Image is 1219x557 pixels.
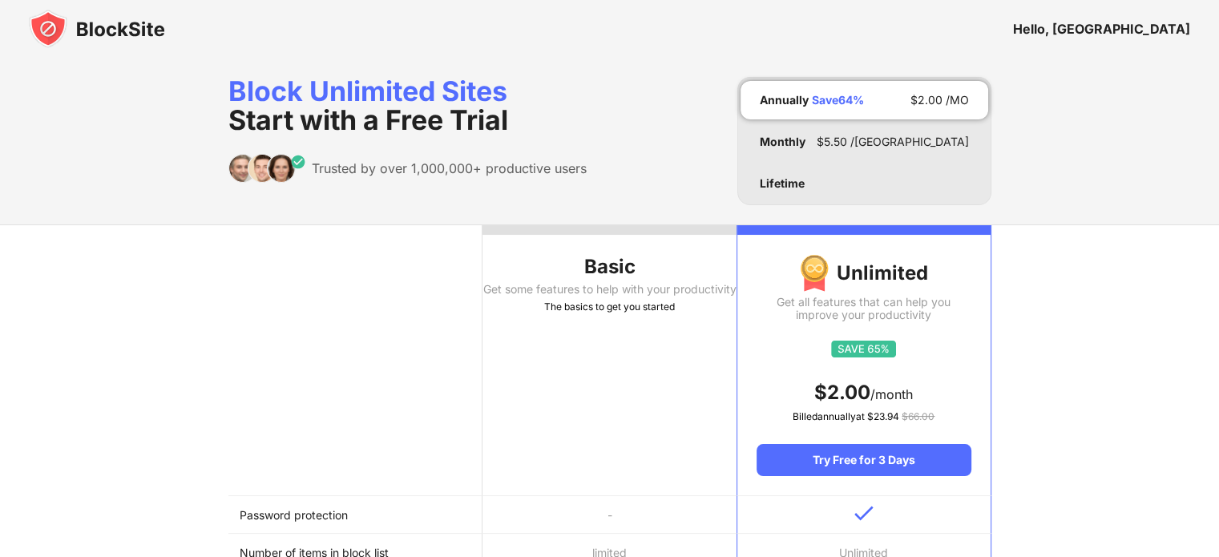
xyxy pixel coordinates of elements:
div: Get some features to help with your productivity [482,283,737,296]
div: Get all features that can help you improve your productivity [757,296,971,321]
div: Block Unlimited Sites [228,77,587,135]
div: Trusted by over 1,000,000+ productive users [312,160,587,176]
div: Unlimited [757,254,971,293]
div: Monthly [760,135,805,148]
span: $ 66.00 [902,410,934,422]
span: Start with a Free Trial [228,103,508,136]
div: Try Free for 3 Days [757,444,971,476]
td: - [482,496,737,534]
img: trusted-by.svg [228,154,306,183]
div: $ 2.00 /MO [910,94,969,107]
img: v-blue.svg [854,506,874,521]
div: Hello, [GEOGRAPHIC_DATA] [1013,21,1190,37]
div: $ 5.50 /[GEOGRAPHIC_DATA] [817,135,969,148]
div: The basics to get you started [482,299,737,315]
div: Billed annually at $ 23.94 [757,409,971,425]
div: Save 64 % [812,94,864,107]
div: Basic [482,254,737,280]
div: /month [757,380,971,406]
div: Annually [760,94,809,107]
img: save65.svg [831,341,896,357]
td: Password protection [228,496,482,534]
div: Lifetime [760,177,805,190]
img: blocksite-icon-black.svg [29,10,165,48]
img: img-premium-medal [800,254,829,293]
span: $ 2.00 [814,381,870,404]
